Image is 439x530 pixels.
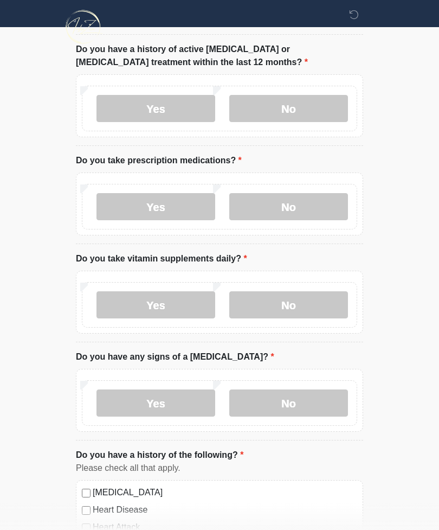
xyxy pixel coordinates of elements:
label: No [229,95,348,122]
label: Do you take vitamin supplements daily? [76,252,247,265]
input: [MEDICAL_DATA] [82,489,91,497]
label: Yes [96,291,215,318]
label: Do you have any signs of a [MEDICAL_DATA]? [76,350,274,363]
label: No [229,291,348,318]
label: Heart Disease [93,503,357,516]
label: No [229,193,348,220]
label: [MEDICAL_DATA] [93,486,357,499]
label: No [229,389,348,417]
input: Heart Disease [82,506,91,515]
label: Do you have a history of the following? [76,449,243,462]
label: Yes [96,389,215,417]
label: Yes [96,95,215,122]
label: Do you take prescription medications? [76,154,242,167]
label: Yes [96,193,215,220]
img: InfuZen Health Logo [65,8,102,46]
div: Please check all that apply. [76,462,363,475]
label: Do you have a history of active [MEDICAL_DATA] or [MEDICAL_DATA] treatment within the last 12 mon... [76,43,363,69]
